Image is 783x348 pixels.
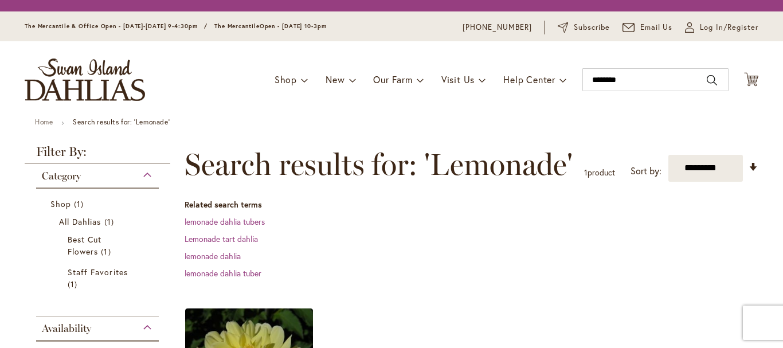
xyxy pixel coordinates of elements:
[185,199,758,210] dt: Related search terms
[584,163,615,182] p: product
[59,216,101,227] span: All Dahlias
[503,73,555,85] span: Help Center
[373,73,412,85] span: Our Farm
[59,216,139,228] a: All Dahlias
[640,22,673,33] span: Email Us
[50,198,147,210] a: Shop
[441,73,475,85] span: Visit Us
[700,22,758,33] span: Log In/Register
[558,22,610,33] a: Subscribe
[185,147,573,182] span: Search results for: 'Lemonade'
[185,251,241,261] a: lemonade dahlia
[35,118,53,126] a: Home
[631,161,661,182] label: Sort by:
[68,233,130,257] a: Best Cut Flowers
[260,22,327,30] span: Open - [DATE] 10-3pm
[68,234,101,257] span: Best Cut Flowers
[68,278,80,290] span: 1
[42,322,91,335] span: Availability
[68,266,130,290] a: Staff Favorites
[42,170,81,182] span: Category
[101,245,113,257] span: 1
[623,22,673,33] a: Email Us
[50,198,71,209] span: Shop
[73,118,170,126] strong: Search results for: 'Lemonade'
[185,233,258,244] a: Lemonade tart dahlia
[104,216,117,228] span: 1
[25,22,260,30] span: The Mercantile & Office Open - [DATE]-[DATE] 9-4:30pm / The Mercantile
[326,73,344,85] span: New
[25,146,170,164] strong: Filter By:
[463,22,532,33] a: [PHONE_NUMBER]
[68,267,128,277] span: Staff Favorites
[185,216,265,227] a: lemonade dahlia tubers
[74,198,87,210] span: 1
[685,22,758,33] a: Log In/Register
[185,268,261,279] a: lemonade dahlia tuber
[25,58,145,101] a: store logo
[584,167,588,178] span: 1
[275,73,297,85] span: Shop
[574,22,610,33] span: Subscribe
